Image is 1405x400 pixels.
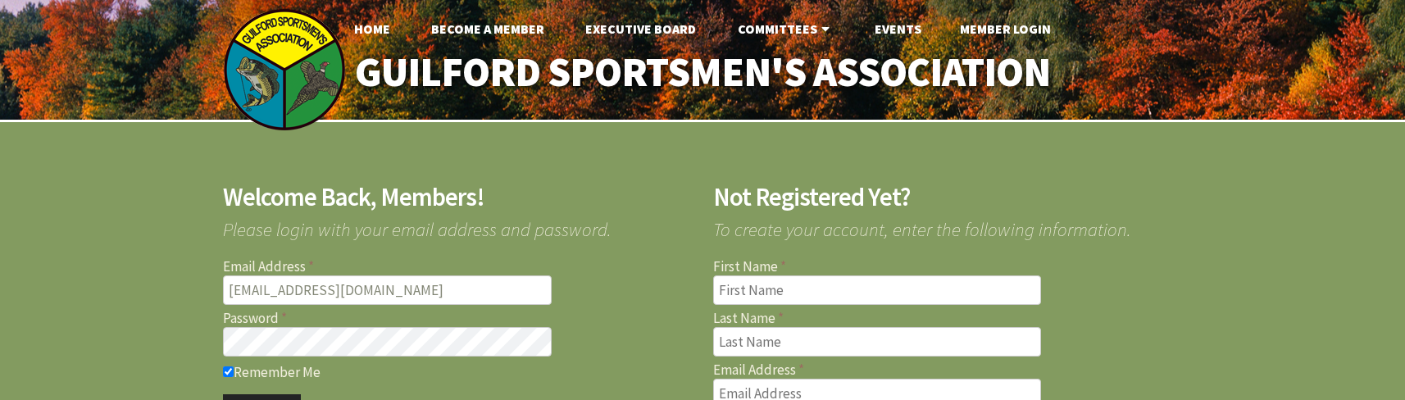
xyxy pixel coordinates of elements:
label: Password [223,311,693,325]
label: Email Address [713,363,1183,377]
input: Last Name [713,327,1042,357]
span: Please login with your email address and password. [223,210,693,239]
label: Last Name [713,311,1183,325]
a: Committees [725,12,847,45]
a: Guilford Sportsmen's Association [321,38,1085,107]
label: Email Address [223,260,693,274]
input: First Name [713,275,1042,305]
a: Events [862,12,934,45]
label: Remember Me [223,363,693,380]
input: Email Address [223,275,552,305]
span: To create your account, enter the following information. [713,210,1183,239]
a: Become A Member [418,12,557,45]
a: Executive Board [572,12,709,45]
img: logo_sm.png [223,8,346,131]
h2: Welcome Back, Members! [223,184,693,210]
input: Remember Me [223,366,234,377]
a: Home [341,12,403,45]
a: Member Login [947,12,1064,45]
h2: Not Registered Yet? [713,184,1183,210]
label: First Name [713,260,1183,274]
